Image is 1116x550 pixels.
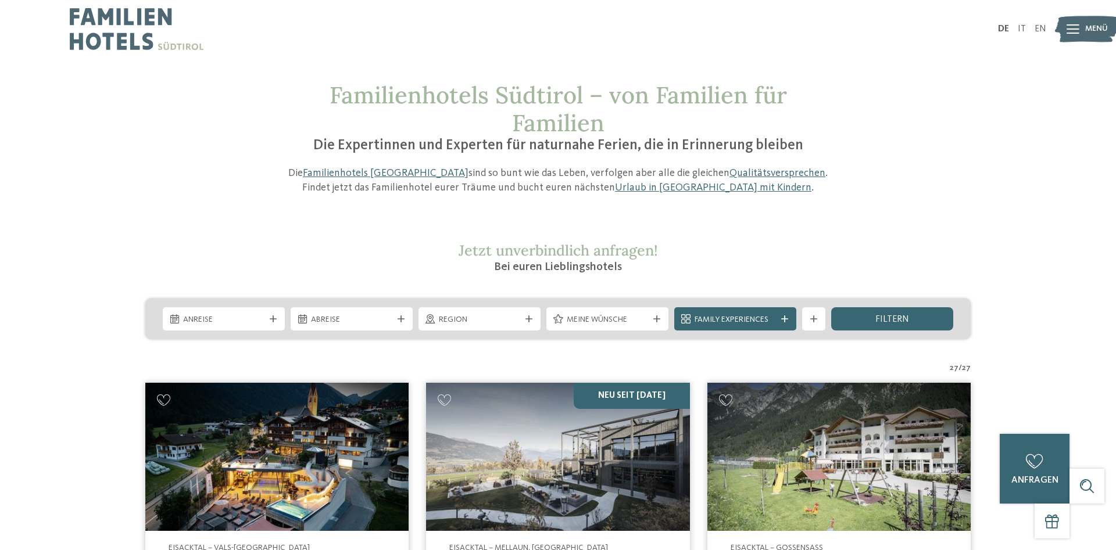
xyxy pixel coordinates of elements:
span: 27 [962,362,971,374]
span: / [958,362,962,374]
a: IT [1018,24,1026,34]
span: Menü [1085,23,1108,35]
span: Jetzt unverbindlich anfragen! [459,241,658,260]
span: Abreise [311,314,392,326]
img: Kinderparadies Alpin ***ˢ [707,383,971,531]
span: anfragen [1011,476,1058,485]
a: Qualitätsversprechen [729,168,825,178]
span: Die Expertinnen und Experten für naturnahe Ferien, die in Erinnerung bleiben [313,138,803,153]
a: anfragen [1000,434,1069,504]
span: filtern [875,315,909,324]
a: Familienhotels [GEOGRAPHIC_DATA] [303,168,468,178]
span: Family Experiences [695,314,776,326]
span: Familienhotels Südtirol – von Familien für Familien [330,80,787,138]
p: Die sind so bunt wie das Leben, verfolgen aber alle die gleichen . Findet jetzt das Familienhotel... [282,166,834,195]
span: Meine Wünsche [567,314,648,326]
span: 27 [950,362,958,374]
span: Anreise [183,314,264,326]
img: Familienhotels gesucht? Hier findet ihr die besten! [145,383,409,531]
a: DE [998,24,1009,34]
img: Familienhotels gesucht? Hier findet ihr die besten! [426,383,689,531]
span: Bei euren Lieblingshotels [494,261,622,273]
a: EN [1035,24,1046,34]
span: Region [439,314,520,326]
a: Urlaub in [GEOGRAPHIC_DATA] mit Kindern [615,182,811,193]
